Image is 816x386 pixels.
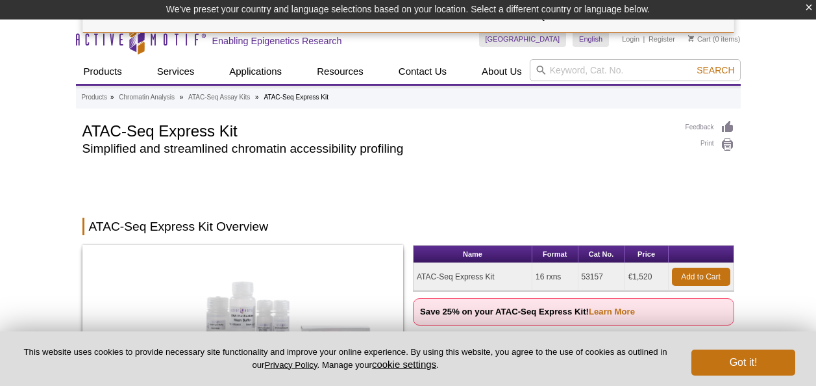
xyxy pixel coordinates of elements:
li: » [255,94,259,101]
li: | [643,31,645,47]
h2: ATAC-Seq Express Kit Overview [82,218,734,235]
a: Chromatin Analysis [119,92,175,103]
td: 16 rxns [532,263,578,291]
a: Add to Cart [672,268,730,286]
a: Print [686,138,734,152]
li: (0 items) [688,31,741,47]
a: Products [82,92,107,103]
a: [GEOGRAPHIC_DATA] [479,31,567,47]
a: ATAC-Seq Assay Kits [188,92,250,103]
li: » [180,94,184,101]
span: Search [697,65,734,75]
button: Search [693,64,738,76]
h2: Simplified and streamlined chromatin accessibility profiling [82,143,673,155]
th: Cat No. [578,246,625,263]
a: Feedback [686,120,734,135]
a: English [573,31,609,47]
li: » [110,94,114,101]
a: Learn More [589,307,635,316]
a: Contact Us [391,59,454,84]
input: Keyword, Cat. No. [530,59,741,81]
td: 53157 [578,263,625,291]
a: Cart [688,34,711,44]
a: Services [149,59,203,84]
th: Format [532,246,578,263]
th: Price [625,246,669,263]
a: Register [649,34,675,44]
button: Got it! [691,350,795,376]
li: ATAC-Seq Express Kit [264,94,328,101]
h1: ATAC-Seq Express Kit [82,120,673,140]
a: Privacy Policy [264,360,317,370]
h2: Enabling Epigenetics Research [212,35,342,47]
a: Applications [221,59,290,84]
td: ATAC-Seq Express Kit [414,263,532,291]
a: Resources [309,59,371,84]
button: cookie settings [372,359,436,370]
p: This website uses cookies to provide necessary site functionality and improve your online experie... [21,346,670,371]
a: Products [76,59,130,84]
th: Name [414,246,532,263]
a: Login [622,34,639,44]
a: About Us [474,59,530,84]
strong: Save 25% on your ATAC-Seq Express Kit! [420,307,635,316]
td: €1,520 [625,263,669,291]
img: Your Cart [688,35,694,42]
